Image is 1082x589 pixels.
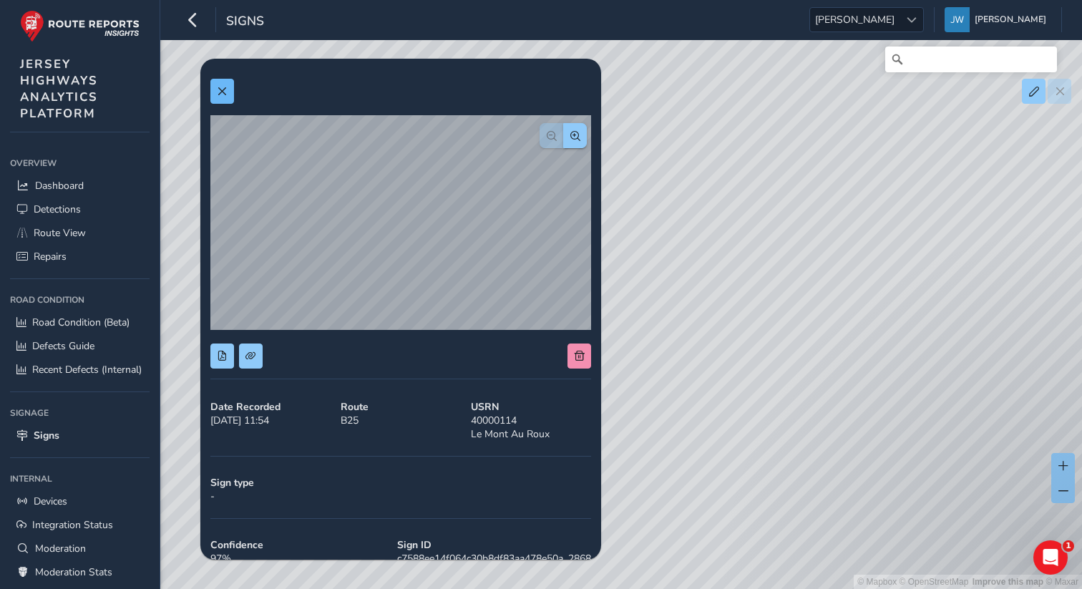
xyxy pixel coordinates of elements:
a: Integration Status [10,513,150,537]
div: Signage [10,402,150,424]
strong: Confidence [210,538,387,552]
strong: Sign type [210,476,591,490]
span: Moderation [35,542,86,555]
img: diamond-layout [945,7,970,32]
span: Defects Guide [32,339,94,353]
span: Road Condition (Beta) [32,316,130,329]
a: Devices [10,490,150,513]
div: Overview [10,152,150,174]
div: 40000114 Le Mont Au Roux [466,395,596,446]
strong: USRN [471,400,591,414]
div: [DATE] 11:54 [205,395,336,446]
span: [PERSON_NAME] [975,7,1046,32]
a: Moderation [10,537,150,560]
a: Dashboard [10,174,150,198]
a: Repairs [10,245,150,268]
a: Road Condition (Beta) [10,311,150,334]
span: [PERSON_NAME] [810,8,900,31]
div: c7588ee14f064c30b8df83aa478e50a_2868 [392,533,596,570]
a: Route View [10,221,150,245]
span: Repairs [34,250,67,263]
span: Recent Defects (Internal) [32,363,142,376]
div: - [205,471,596,508]
a: Detections [10,198,150,221]
span: Moderation Stats [35,565,112,579]
span: Signs [226,12,264,32]
strong: Date Recorded [210,400,331,414]
div: B25 [336,395,466,446]
strong: Sign ID [397,538,591,552]
input: Search [885,47,1057,72]
button: [PERSON_NAME] [945,7,1051,32]
a: Defects Guide [10,334,150,358]
a: Recent Defects (Internal) [10,358,150,381]
strong: Route [341,400,461,414]
span: Devices [34,495,67,508]
span: Integration Status [32,518,113,532]
div: Internal [10,468,150,490]
iframe: Intercom live chat [1033,540,1068,575]
img: rr logo [20,10,140,42]
span: Detections [34,203,81,216]
span: Dashboard [35,179,84,193]
span: JERSEY HIGHWAYS ANALYTICS PLATFORM [20,56,98,122]
div: Road Condition [10,289,150,311]
a: Signs [10,424,150,447]
span: 1 [1063,540,1074,552]
a: Moderation Stats [10,560,150,584]
span: Signs [34,429,59,442]
span: Route View [34,226,86,240]
div: 97% [205,533,392,570]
